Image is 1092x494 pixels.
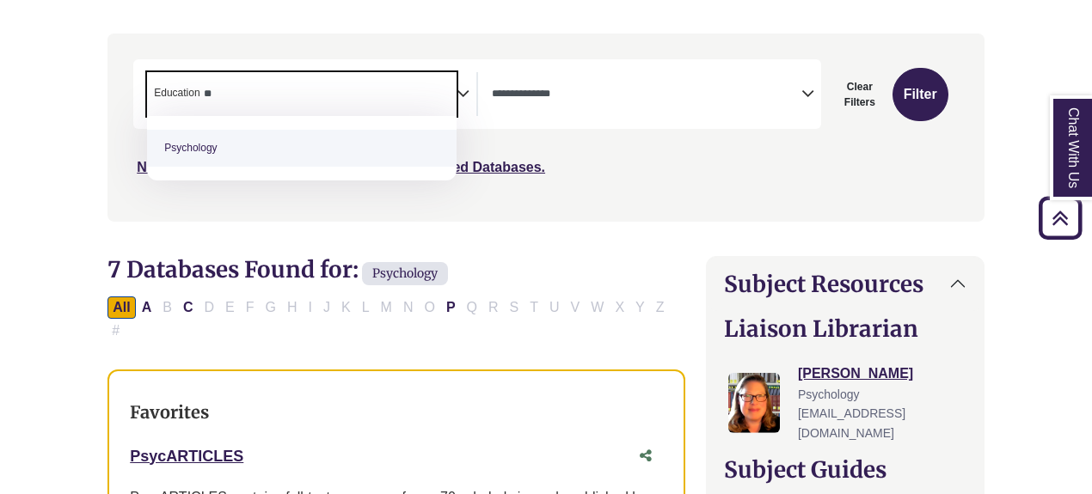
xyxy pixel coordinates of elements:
button: Filter Results P [441,296,461,319]
a: PsycARTICLES [130,448,243,465]
h2: Liaison Librarian [724,315,966,342]
button: Share this database [629,440,663,473]
li: Education [147,85,199,101]
textarea: Search [204,88,227,102]
li: Psychology [147,130,456,167]
button: Filter Results C [178,296,199,319]
img: Jessica Moore [728,373,780,433]
a: Back to Top [1033,206,1088,229]
a: [PERSON_NAME] [798,366,913,381]
textarea: Search [492,88,801,102]
button: Clear Filters [831,68,888,121]
nav: Search filters [107,34,985,221]
h2: Subject Guides [724,456,966,483]
button: Filter Results A [137,296,157,319]
span: Psychology [798,387,860,401]
span: [EMAIL_ADDRESS][DOMAIN_NAME] [798,406,905,439]
a: Not sure where to start? Check our Recommended Databases. [137,160,545,174]
button: Subject Resources [707,257,984,311]
button: Submit for Search Results [893,68,948,121]
span: Psychology [362,262,448,285]
h3: Favorites [130,402,663,423]
span: Education [154,85,199,101]
span: 7 Databases Found for: [107,255,359,284]
div: Alpha-list to filter by first letter of database name [107,299,671,337]
button: All [107,296,135,319]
